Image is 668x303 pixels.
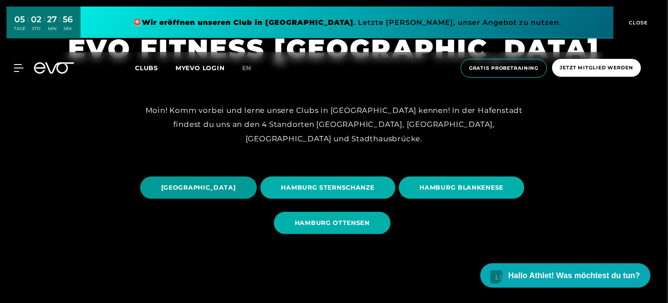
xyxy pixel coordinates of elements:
span: HAMBURG BLANKENESE [420,183,504,192]
span: Jetzt Mitglied werden [560,64,633,71]
a: MYEVO LOGIN [175,64,225,72]
a: Jetzt Mitglied werden [550,59,644,78]
span: Hallo Athlet! Was möchtest du tun? [508,270,640,282]
div: : [44,14,45,37]
div: Moin! Komm vorbei und lerne unsere Clubs in [GEOGRAPHIC_DATA] kennen! In der Hafenstadt findest d... [138,103,530,146]
a: HAMBURG STERNSCHANZE [260,170,399,205]
a: HAMBURG OTTENSEN [274,205,394,241]
button: Hallo Athlet! Was möchtest du tun? [480,263,651,288]
div: 05 [14,13,26,26]
span: [GEOGRAPHIC_DATA] [161,183,236,192]
span: Gratis Probetraining [469,65,539,72]
div: : [28,14,29,37]
div: STD [31,26,42,32]
div: 27 [47,13,57,26]
button: CLOSE [614,7,661,38]
span: HAMBURG STERNSCHANZE [281,183,374,192]
span: Clubs [135,64,158,72]
span: CLOSE [627,19,648,27]
span: HAMBURG OTTENSEN [295,218,370,228]
a: [GEOGRAPHIC_DATA] [140,170,260,205]
a: Clubs [135,64,175,72]
div: : [60,14,61,37]
div: 56 [63,13,73,26]
a: Gratis Probetraining [458,59,550,78]
div: 02 [31,13,42,26]
div: SEK [63,26,73,32]
a: HAMBURG BLANKENESE [399,170,528,205]
div: TAGE [14,26,26,32]
a: en [242,63,262,73]
div: MIN [47,26,57,32]
span: en [242,64,252,72]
